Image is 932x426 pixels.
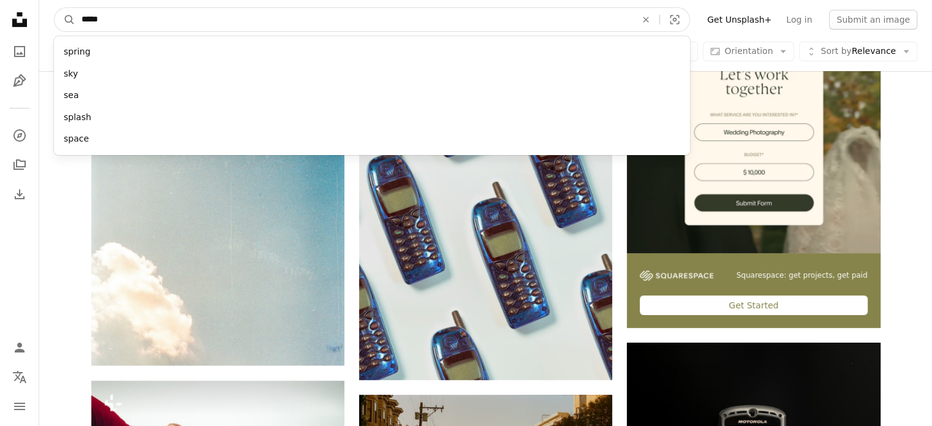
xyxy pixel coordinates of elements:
div: sea [54,85,690,107]
span: Relevance [820,45,896,58]
div: splash [54,107,690,129]
button: Orientation [703,42,794,61]
button: Visual search [660,8,689,31]
div: sky [54,63,690,85]
button: Sort byRelevance [799,42,917,61]
div: space [54,128,690,150]
a: Get Unsplash+ [700,10,779,29]
button: Language [7,365,32,389]
a: Collections [7,153,32,177]
a: black and silver candybar phone [359,184,612,195]
button: Submit an image [829,10,917,29]
div: spring [54,41,690,63]
a: Photos [7,39,32,64]
a: Home — Unsplash [7,7,32,34]
img: file-1747939142011-51e5cc87e3c9 [640,270,713,281]
button: Search Unsplash [55,8,75,31]
a: a plane flying through a blue sky with clouds [91,177,344,188]
button: Clear [632,8,659,31]
div: Get Started [640,295,867,315]
span: Orientation [724,46,773,56]
span: Sort by [820,46,851,56]
form: Find visuals sitewide [54,7,690,32]
a: Log in / Sign up [7,335,32,360]
a: Log in [779,10,819,29]
span: Squarespace: get projects, get paid [737,270,868,281]
a: Explore [7,123,32,148]
a: Illustrations [7,69,32,93]
button: Menu [7,394,32,419]
a: Download History [7,182,32,207]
